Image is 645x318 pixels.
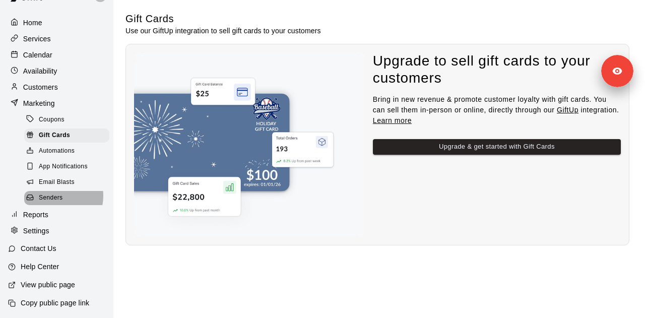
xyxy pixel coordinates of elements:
p: Customers [23,82,58,92]
p: Copy public page link [21,298,89,308]
p: Availability [23,66,57,76]
span: Coupons [39,115,64,125]
a: Gift Cards [24,128,113,143]
p: Contact Us [21,243,56,253]
a: Senders [24,190,113,206]
a: Automations [24,144,113,159]
a: Calendar [8,47,105,62]
div: Coupons [24,113,109,127]
p: Help Center [21,262,59,272]
div: App Notifications [24,160,109,174]
a: Settings [8,223,105,238]
a: Coupons [24,112,113,128]
div: Gift Cards [24,129,109,143]
a: App Notifications [24,159,113,175]
p: Use our GiftUp integration to sell gift cards to your customers [125,26,321,36]
div: Senders [24,191,109,205]
span: Email Blasts [39,177,75,187]
p: Marketing [23,98,55,108]
p: Settings [23,226,49,236]
span: Senders [39,193,63,203]
a: Home [8,15,105,30]
a: Customers [8,80,105,95]
div: Email Blasts [24,175,109,189]
img: Nothing to see here [134,52,365,237]
p: Reports [23,210,48,220]
a: Email Blasts [24,175,113,190]
h5: Gift Cards [125,12,321,26]
a: Services [8,31,105,46]
p: View public page [21,280,75,290]
span: Bring in new revenue & promote customer loyalty with gift cards. You can sell them in-person or o... [373,95,619,124]
span: Gift Cards [39,131,70,141]
a: Marketing [8,96,105,111]
a: Learn more [373,116,412,124]
span: App Notifications [39,162,88,172]
span: Automations [39,146,75,156]
p: Services [23,34,51,44]
div: Automations [24,144,109,158]
h4: Upgrade to sell gift cards to your customers [373,52,621,87]
p: Home [23,18,42,28]
a: Reports [8,207,105,222]
a: Availability [8,63,105,79]
a: GiftUp [557,106,578,114]
p: Calendar [23,50,52,60]
button: Upgrade & get started with Gift Cards [373,139,621,155]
